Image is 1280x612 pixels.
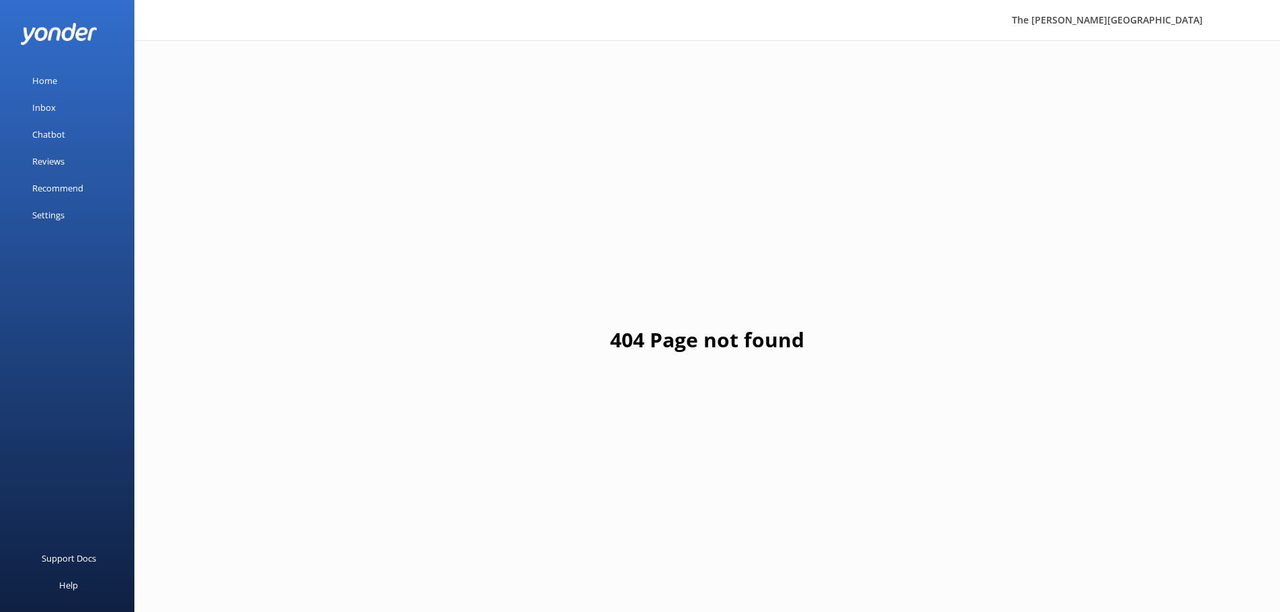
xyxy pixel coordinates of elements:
div: Recommend [32,175,83,202]
div: Support Docs [42,545,96,572]
div: Inbox [32,94,56,121]
div: Home [32,67,57,94]
h1: 404 Page not found [610,324,804,356]
div: Help [59,572,78,599]
div: Settings [32,202,65,228]
div: Chatbot [32,121,65,148]
div: Reviews [32,148,65,175]
img: yonder-white-logo.png [20,23,97,45]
